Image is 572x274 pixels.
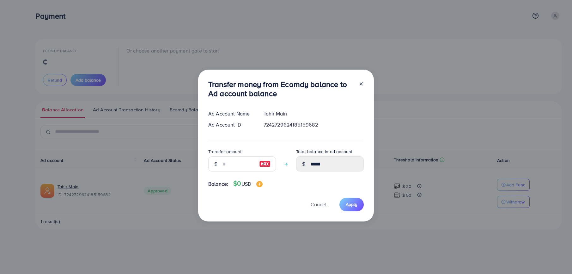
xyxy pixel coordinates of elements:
[208,148,241,155] label: Transfer amount
[259,121,369,128] div: 7242729624185159682
[296,148,352,155] label: Total balance in ad account
[303,198,334,211] button: Cancel
[259,110,369,117] div: Tahir Main
[233,180,263,188] h4: $0
[208,180,228,188] span: Balance:
[256,181,263,187] img: image
[339,198,364,211] button: Apply
[311,201,326,208] span: Cancel
[208,80,354,98] h3: Transfer money from Ecomdy balance to Ad account balance
[203,121,259,128] div: Ad Account ID
[259,160,271,168] img: image
[241,180,251,187] span: USD
[203,110,259,117] div: Ad Account Name
[346,201,357,208] span: Apply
